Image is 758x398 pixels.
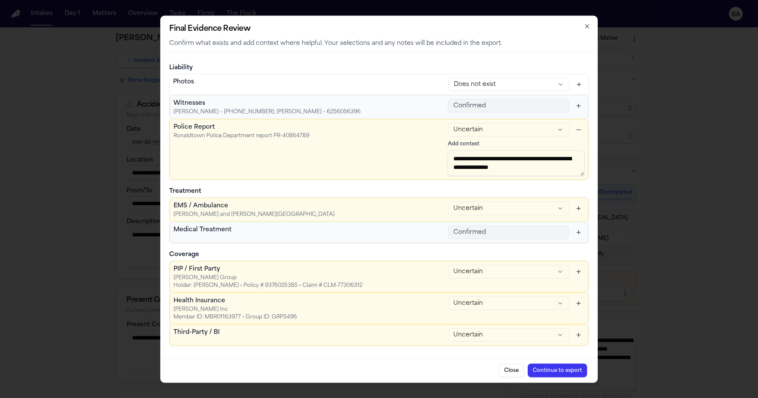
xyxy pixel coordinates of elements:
button: Add context for Third-Party / BI [573,329,585,341]
div: [PERSON_NAME] and [PERSON_NAME][GEOGRAPHIC_DATA] [173,211,335,218]
button: Add context for PIP / First Party [573,265,585,277]
button: Add context for Health Insurance [573,297,585,309]
div: Member ID: MBR01163977 • Group ID: GRP5496 [173,313,297,320]
div: PIP / First Party [173,265,362,273]
button: Continue to export [528,363,587,377]
button: EMS / Ambulance status [448,201,569,215]
div: Police Report [173,123,309,131]
p: Confirm what exists and add context where helpful. Your selections and any notes will be included... [169,39,589,47]
div: [PERSON_NAME] Inc [173,306,297,313]
button: Add context for Witnesses [573,100,585,112]
div: Medical Treatment status (locked) [448,225,569,239]
div: Holder: [PERSON_NAME] • Policy # 9376025385 • Claim # CLM-77306312 [173,282,362,289]
div: Third-Party / BI [173,328,220,336]
button: Add context for EMS / Ambulance [573,202,585,214]
button: Add context for Photos [573,78,585,90]
button: Add context for Medical Treatment [573,226,585,238]
h2: Final Evidence Review [169,23,589,35]
div: Witnesses status (locked) [448,99,569,112]
div: [PERSON_NAME] Group [173,274,362,281]
h3: Treatment [169,187,589,195]
button: Photos status [448,77,570,91]
label: Add context [448,141,479,146]
div: [PERSON_NAME] – [PHONE_NUMBER]; [PERSON_NAME] – 6256056396 [173,108,361,115]
button: Third-Party / BI status [448,328,569,342]
div: Witnesses [173,99,361,107]
button: Close [499,363,524,377]
button: PIP / First Party status [448,265,569,278]
div: Ronaldtown Police Department report PR-40864789 [173,132,309,139]
button: Hide context for Police Report [573,124,585,136]
div: Photos [173,77,194,86]
button: Health Insurance status [448,296,569,310]
div: EMS / Ambulance [173,201,335,210]
button: Police Report status [448,123,569,136]
div: Medical Treatment [173,225,232,234]
h3: Liability [169,63,589,72]
textarea: Police Report notes [448,150,585,176]
h3: Coverage [169,250,589,259]
div: Health Insurance [173,296,297,305]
